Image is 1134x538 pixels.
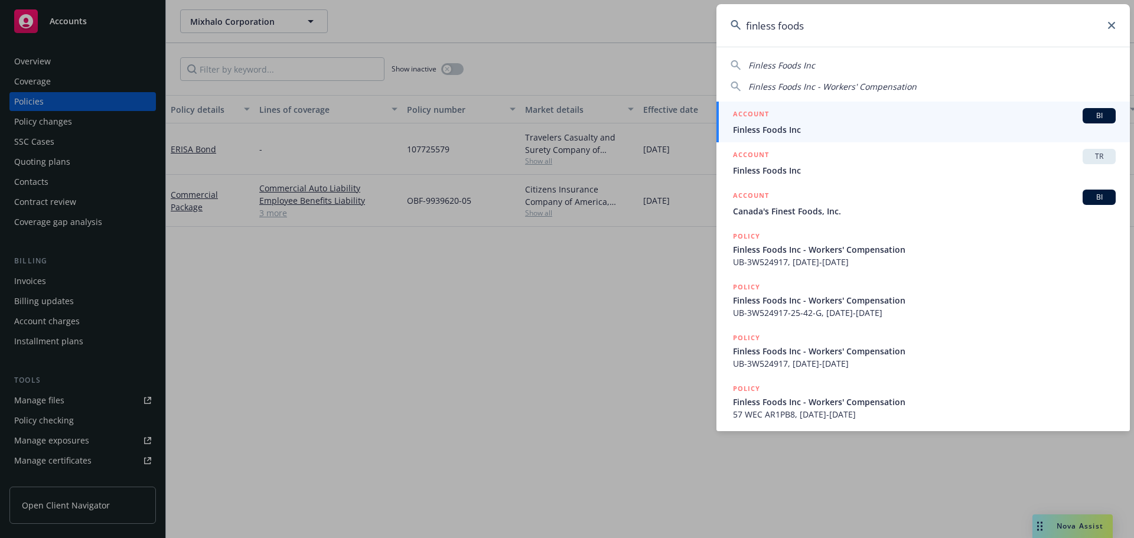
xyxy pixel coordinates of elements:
h5: POLICY [733,383,760,394]
input: Search... [716,4,1130,47]
span: BI [1087,192,1111,203]
span: Finless Foods Inc - Workers' Compensation [748,81,917,92]
h5: POLICY [733,281,760,293]
h5: ACCOUNT [733,190,769,204]
span: Finless Foods Inc - Workers' Compensation [733,345,1116,357]
a: ACCOUNTBICanada's Finest Foods, Inc. [716,183,1130,224]
a: POLICYFinless Foods Inc - Workers' CompensationUB-3W524917, [DATE]-[DATE] [716,325,1130,376]
span: Finless Foods Inc [733,164,1116,177]
h5: ACCOUNT [733,149,769,163]
span: Finless Foods Inc [748,60,815,71]
span: UB-3W524917-25-42-G, [DATE]-[DATE] [733,307,1116,319]
a: ACCOUNTBIFinless Foods Inc [716,102,1130,142]
span: Finless Foods Inc [733,123,1116,136]
span: TR [1087,151,1111,162]
span: 57 WEC AR1PB8, [DATE]-[DATE] [733,408,1116,420]
h5: POLICY [733,332,760,344]
a: POLICYFinless Foods Inc - Workers' CompensationUB-3W524917, [DATE]-[DATE] [716,224,1130,275]
span: Finless Foods Inc - Workers' Compensation [733,243,1116,256]
span: UB-3W524917, [DATE]-[DATE] [733,357,1116,370]
span: Finless Foods Inc - Workers' Compensation [733,396,1116,408]
span: UB-3W524917, [DATE]-[DATE] [733,256,1116,268]
h5: POLICY [733,230,760,242]
span: Canada's Finest Foods, Inc. [733,205,1116,217]
span: Finless Foods Inc - Workers' Compensation [733,294,1116,307]
a: POLICYFinless Foods Inc - Workers' Compensation57 WEC AR1PB8, [DATE]-[DATE] [716,376,1130,427]
a: POLICYFinless Foods Inc - Workers' CompensationUB-3W524917-25-42-G, [DATE]-[DATE] [716,275,1130,325]
span: BI [1087,110,1111,121]
a: ACCOUNTTRFinless Foods Inc [716,142,1130,183]
h5: ACCOUNT [733,108,769,122]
